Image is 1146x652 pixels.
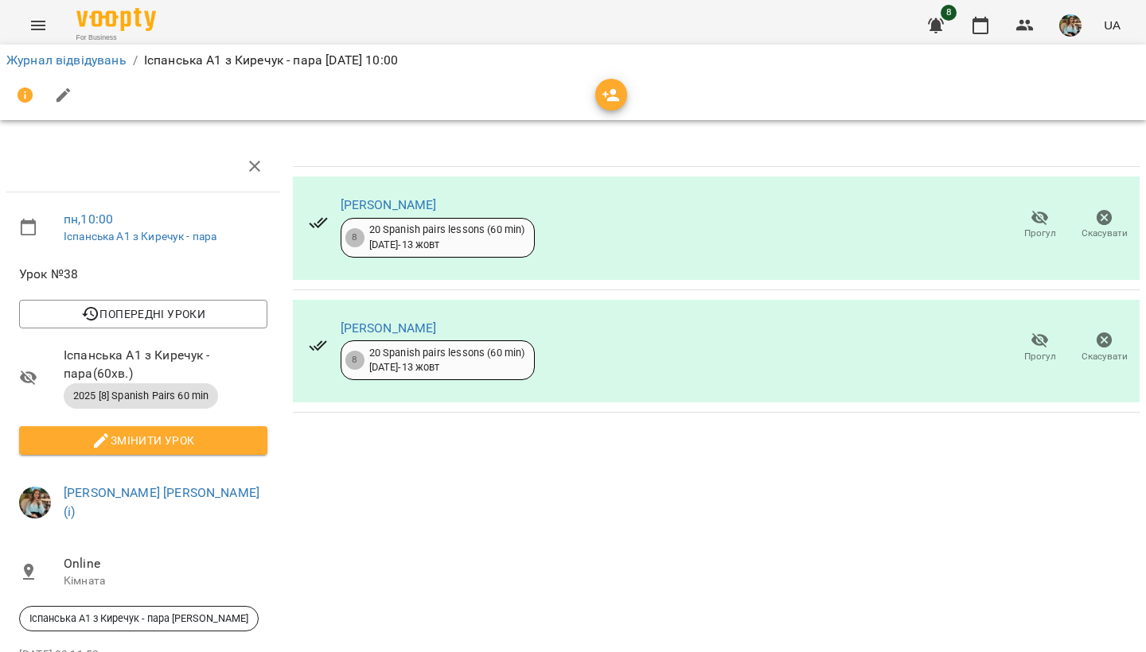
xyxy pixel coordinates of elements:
[1082,227,1128,240] span: Скасувати
[369,223,525,252] div: 20 Spanish pairs lessons (60 min) [DATE] - 13 жовт
[1059,14,1082,37] img: 856b7ccd7d7b6bcc05e1771fbbe895a7.jfif
[6,51,1140,70] nav: breadcrumb
[1072,203,1136,247] button: Скасувати
[341,197,437,212] a: [PERSON_NAME]
[64,485,259,519] a: [PERSON_NAME] [PERSON_NAME] (і)
[19,300,267,328] button: Попередні уроки
[32,305,255,324] span: Попередні уроки
[19,6,57,45] button: Menu
[76,8,156,31] img: Voopty Logo
[19,606,259,631] div: Іспанська А1 з Киречук - пара [PERSON_NAME]
[64,573,267,589] p: Кімната
[1008,325,1072,370] button: Прогул
[941,5,957,21] span: 8
[1097,10,1127,40] button: UA
[144,51,398,70] p: Іспанська А1 з Киречук - пара [DATE] 10:00
[19,426,267,455] button: Змінити урок
[19,487,51,518] img: 856b7ccd7d7b6bcc05e1771fbbe895a7.jfif
[369,346,525,375] div: 20 Spanish pairs lessons (60 min) [DATE] - 13 жовт
[1008,203,1072,247] button: Прогул
[1082,350,1128,363] span: Скасувати
[1024,227,1056,240] span: Прогул
[1104,17,1121,33] span: UA
[345,228,364,247] div: 8
[1024,350,1056,363] span: Прогул
[1072,325,1136,370] button: Скасувати
[345,351,364,370] div: 8
[19,265,267,284] span: Урок №38
[76,33,156,43] span: For Business
[133,51,138,70] li: /
[32,431,255,450] span: Змінити урок
[341,320,437,336] a: [PERSON_NAME]
[64,346,267,383] span: Іспанська А1 з Киречук - пара ( 60 хв. )
[20,611,258,626] span: Іспанська А1 з Киречук - пара [PERSON_NAME]
[64,389,218,403] span: 2025 [8] Spanish Pairs 60 min
[6,52,127,68] a: Журнал відвідувань
[64,212,113,227] a: пн , 10:00
[64,554,267,573] span: Online
[64,230,216,243] a: Іспанська А1 з Киречук - пара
